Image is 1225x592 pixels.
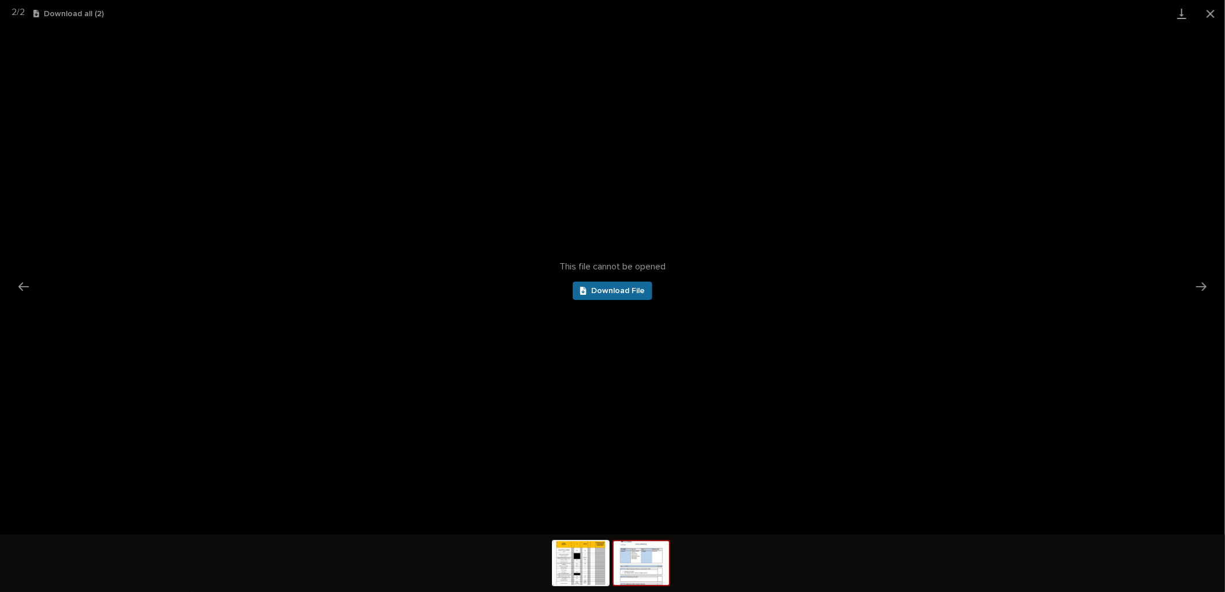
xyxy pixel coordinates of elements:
[33,10,104,18] button: Download all (2)
[553,541,608,585] img: https%3A%2F%2Fv5.airtableusercontent.com%2Fv3%2Fu%2F44%2F44%2F1754985600000%2FIsmOdqxKCIEqXOJ1Cg0...
[12,8,17,17] span: 2
[12,275,36,298] button: Previous slide
[559,261,666,272] span: This file cannot be opened
[20,8,25,17] span: 2
[573,282,652,300] a: Download File
[1189,275,1213,298] button: Next slide
[591,287,645,295] span: Download File
[614,541,669,585] img: https%3A%2F%2Fv5.airtableusercontent.com%2Fv3%2Fu%2F44%2F44%2F1754985600000%2FwmI4LoR5_CPLXfnBJdU...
